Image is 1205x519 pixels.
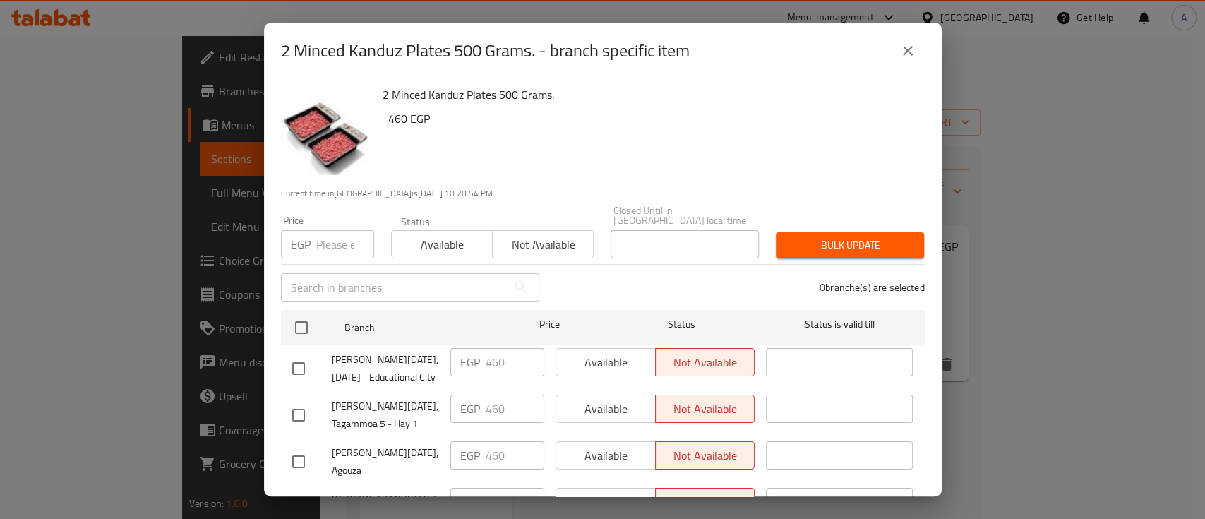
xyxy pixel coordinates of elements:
h2: 2 Minced Kanduz Plates 500 Grams. - branch specific item [281,40,690,62]
button: Available [391,230,493,258]
span: [PERSON_NAME][DATE], [DATE] - Educational City [332,351,439,386]
input: Please enter price [316,230,374,258]
p: EGP [460,400,480,417]
span: Bulk update [787,237,913,254]
input: Please enter price [486,441,544,470]
p: Current time in [GEOGRAPHIC_DATA] is [DATE] 10:28:54 PM [281,187,925,200]
p: EGP [460,354,480,371]
span: Branch [344,319,491,337]
input: Search in branches [281,273,507,302]
input: Please enter price [486,395,544,423]
input: Please enter price [486,348,544,376]
h6: 2 Minced Kanduz Plates 500 Grams. [383,85,913,105]
p: EGP [291,236,311,253]
p: 0 branche(s) are selected [820,280,925,294]
button: close [891,34,925,68]
img: 2 Minced Kanduz Plates 500 Grams. [281,85,371,175]
span: [PERSON_NAME][DATE], Agouza [332,444,439,479]
span: Not available [498,234,588,255]
span: [PERSON_NAME][DATE], Tagammoa 5 - Hay 1 [332,398,439,433]
span: Price [503,316,596,333]
button: Bulk update [776,232,924,258]
span: Available [397,234,487,255]
span: Status is valid till [766,316,913,333]
button: Not available [492,230,594,258]
span: Status [608,316,755,333]
p: EGP [460,494,480,511]
h6: 460 EGP [388,109,913,129]
input: Please enter price [486,488,544,516]
p: EGP [460,447,480,464]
